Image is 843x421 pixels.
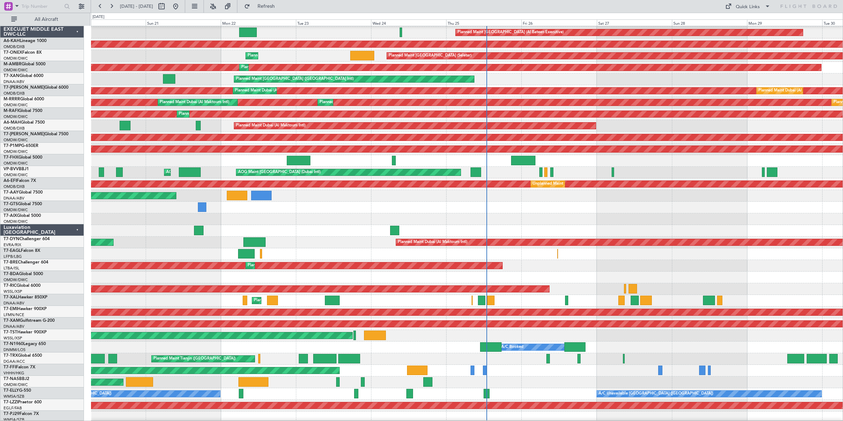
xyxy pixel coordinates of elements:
span: T7-TST [4,330,17,334]
div: Mon 22 [221,19,296,26]
a: T7-DYNChallenger 604 [4,237,50,241]
a: T7-XANGlobal 6000 [4,74,43,78]
a: OMDW/DWC [4,102,28,108]
a: T7-XALHawker 850XP [4,295,47,300]
a: DGAA/ACC [4,359,25,364]
span: T7-XAL [4,295,18,300]
a: OMDW/DWC [4,207,28,213]
a: DNAA/ABV [4,79,24,84]
span: T7-N1960 [4,342,23,346]
a: A6-EFIFalcon 7X [4,179,36,183]
div: Fri 26 [521,19,596,26]
a: T7-PJ29Falcon 7X [4,412,39,416]
a: T7-EMIHawker 900XP [4,307,47,311]
div: Sun 21 [146,19,221,26]
a: T7-N1960Legacy 650 [4,342,46,346]
a: OMDW/DWC [4,277,28,283]
span: Refresh [251,4,281,9]
span: T7-EAGL [4,249,21,253]
div: Planned Maint Dubai (Al Maktoum Intl) [248,260,317,271]
a: M-AMBRGlobal 5000 [4,62,46,66]
div: Planned Maint Dubai (Al Maktoum Intl) [241,62,311,73]
a: T7-ONEXFalcon 8X [4,51,42,55]
a: T7-GTSGlobal 7500 [4,202,42,206]
span: T7-ONEX [4,51,22,55]
a: DNMM/LOS [4,347,25,352]
div: Sat 20 [71,19,146,26]
a: T7-LZZIPraetor 600 [4,400,42,404]
span: T7-EMI [4,307,17,311]
a: EVRA/RIX [4,242,21,248]
div: A/C Unavailable [GEOGRAPHIC_DATA] ([GEOGRAPHIC_DATA]) [599,389,713,399]
span: M-AMBR [4,62,22,66]
a: OMDB/DXB [4,44,25,49]
span: A6-EFI [4,179,17,183]
a: OMDW/DWC [4,172,28,178]
a: DNAA/ABV [4,301,24,306]
span: A6-MAH [4,120,21,125]
a: OMDW/DWC [4,67,28,73]
a: T7-ELLYG-550 [4,389,31,393]
a: T7-EAGLFalcon 8X [4,249,40,253]
div: Planned Maint [GEOGRAPHIC_DATA] ([GEOGRAPHIC_DATA] Intl) [179,109,297,119]
a: T7-TRXGlobal 6500 [4,354,42,358]
a: WSSL/XSP [4,289,22,294]
a: OMDW/DWC [4,219,28,224]
a: T7-BREChallenger 604 [4,260,48,265]
a: T7-FHXGlobal 5000 [4,155,42,160]
a: A6-KAHLineage 1000 [4,39,47,43]
a: OMDW/DWC [4,161,28,166]
input: Trip Number [22,1,62,12]
span: M-RAFI [4,109,18,113]
a: A6-MAHGlobal 7500 [4,120,45,125]
a: M-RRRRGlobal 6000 [4,97,44,101]
button: All Aircraft [8,14,77,25]
span: T7-NAS [4,377,19,381]
a: T7-AAYGlobal 7500 [4,190,43,195]
a: OMDW/DWC [4,114,28,119]
a: T7-TSTHawker 900XP [4,330,47,334]
span: T7-RIC [4,284,17,288]
a: WMSA/SZB [4,394,24,399]
div: Planned Maint Dubai (Al Maktoum Intl) [320,97,389,108]
div: Planned Maint [GEOGRAPHIC_DATA] (Al Bateen Executive) [457,27,564,38]
div: Planned Maint Dubai (Al Maktoum Intl) [398,237,467,248]
a: T7-NASBBJ2 [4,377,29,381]
a: LTBA/ISL [4,266,19,271]
span: T7-[PERSON_NAME] [4,132,44,136]
a: OMDB/DXB [4,91,25,96]
span: T7-DYN [4,237,19,241]
a: DNAA/ABV [4,324,24,329]
a: T7-BDAGlobal 5000 [4,272,43,276]
a: OMDB/DXB [4,184,25,189]
span: T7-PJ29 [4,412,19,416]
a: T7-P1MPG-650ER [4,144,38,148]
div: Planned Maint Dubai (Al Maktoum Intl) [248,51,317,61]
a: EGLF/FAB [4,405,22,411]
a: T7-AIXGlobal 5000 [4,214,41,218]
a: WSSL/XSP [4,336,22,341]
span: T7-XAM [4,319,20,323]
div: AOG Maint [166,167,187,178]
a: DNAA/ABV [4,196,24,201]
span: T7-GTS [4,202,18,206]
span: T7-AAY [4,190,19,195]
div: Planned Maint Dubai (Al Maktoum Intl) [235,85,304,96]
a: M-RAFIGlobal 7500 [4,109,42,113]
a: OMDW/DWC [4,137,28,143]
span: T7-TRX [4,354,18,358]
a: OMDW/DWC [4,382,28,387]
a: T7-RICGlobal 6000 [4,284,41,288]
span: All Aircraft [18,17,74,22]
div: Sun 28 [672,19,747,26]
a: LFPB/LBG [4,254,22,259]
a: T7-XAMGulfstream G-200 [4,319,55,323]
div: Planned Maint [GEOGRAPHIC_DATA] (Seletar) [389,51,472,61]
div: Planned Maint Dubai (Al Maktoum Intl) [758,85,828,96]
a: OMDW/DWC [4,56,28,61]
div: Mon 29 [747,19,822,26]
div: Tue 23 [296,19,371,26]
div: Unplanned Maint [GEOGRAPHIC_DATA] (Al Maktoum Intl) [533,179,637,189]
span: A6-KAH [4,39,20,43]
span: T7-P1MP [4,144,21,148]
